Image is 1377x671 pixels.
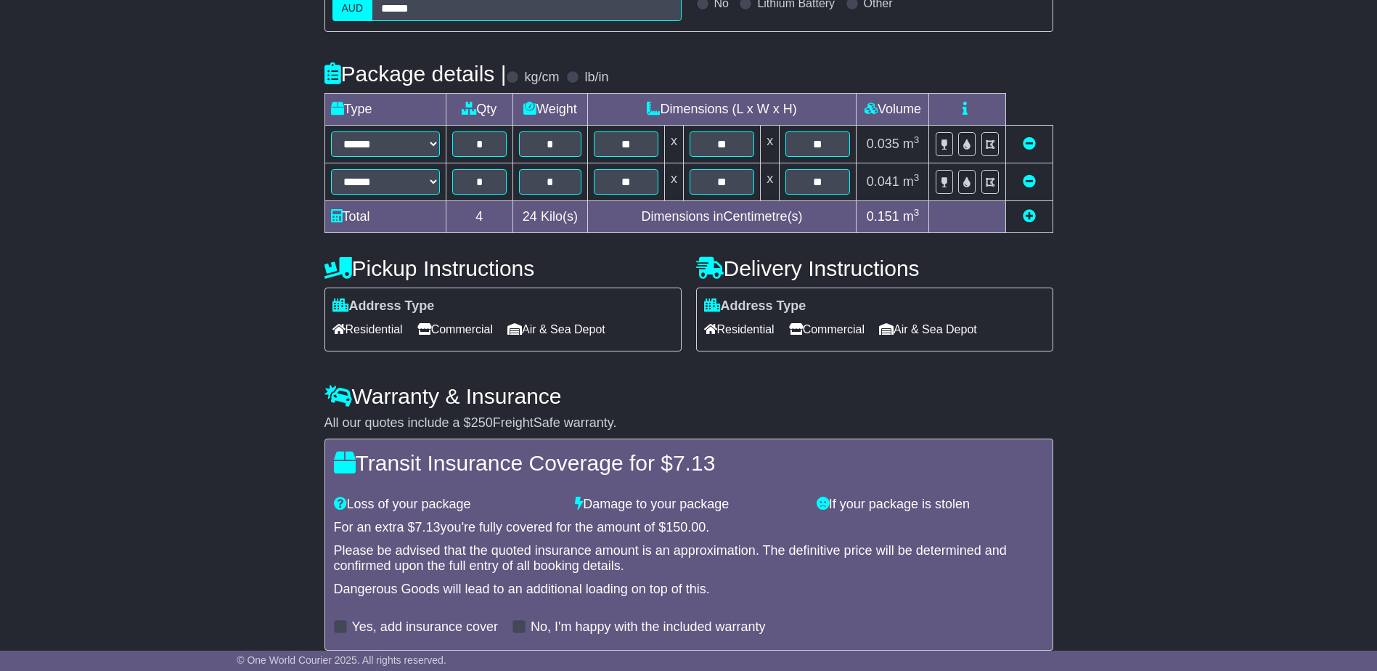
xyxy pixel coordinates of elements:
td: Type [324,94,446,126]
td: Kilo(s) [513,201,588,233]
h4: Warranty & Insurance [324,384,1053,408]
span: 0.035 [867,137,899,151]
span: 7.13 [415,520,441,534]
h4: Delivery Instructions [696,256,1053,280]
a: Remove this item [1023,174,1036,189]
label: Address Type [332,298,435,314]
span: m [903,174,920,189]
span: Commercial [417,318,493,341]
div: If your package is stolen [809,497,1051,513]
span: m [903,209,920,224]
div: Damage to your package [568,497,809,513]
td: x [664,163,683,201]
td: Weight [513,94,588,126]
label: No, I'm happy with the included warranty [531,619,766,635]
div: For an extra $ you're fully covered for the amount of $ . [334,520,1044,536]
span: Residential [704,318,775,341]
div: Please be advised that the quoted insurance amount is an approximation. The definitive price will... [334,543,1044,574]
label: lb/in [584,70,608,86]
td: x [761,126,780,163]
span: 250 [471,415,493,430]
span: Air & Sea Depot [507,318,605,341]
label: Address Type [704,298,806,314]
span: Air & Sea Depot [879,318,977,341]
h4: Pickup Instructions [324,256,682,280]
span: 150.00 [666,520,706,534]
td: Dimensions (L x W x H) [587,94,857,126]
td: Qty [446,94,513,126]
td: Total [324,201,446,233]
span: 0.041 [867,174,899,189]
label: Yes, add insurance cover [352,619,498,635]
span: © One World Courier 2025. All rights reserved. [237,654,446,666]
div: Loss of your package [327,497,568,513]
td: x [761,163,780,201]
td: Dimensions in Centimetre(s) [587,201,857,233]
td: Volume [857,94,929,126]
span: m [903,137,920,151]
span: Residential [332,318,403,341]
h4: Package details | [324,62,507,86]
sup: 3 [914,134,920,145]
span: 24 [523,209,537,224]
div: Dangerous Goods will lead to an additional loading on top of this. [334,582,1044,598]
span: 0.151 [867,209,899,224]
sup: 3 [914,207,920,218]
label: kg/cm [524,70,559,86]
sup: 3 [914,172,920,183]
span: 7.13 [673,451,715,475]
h4: Transit Insurance Coverage for $ [334,451,1044,475]
td: x [664,126,683,163]
a: Add new item [1023,209,1036,224]
a: Remove this item [1023,137,1036,151]
span: Commercial [789,318,865,341]
td: 4 [446,201,513,233]
div: All our quotes include a $ FreightSafe warranty. [324,415,1053,431]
